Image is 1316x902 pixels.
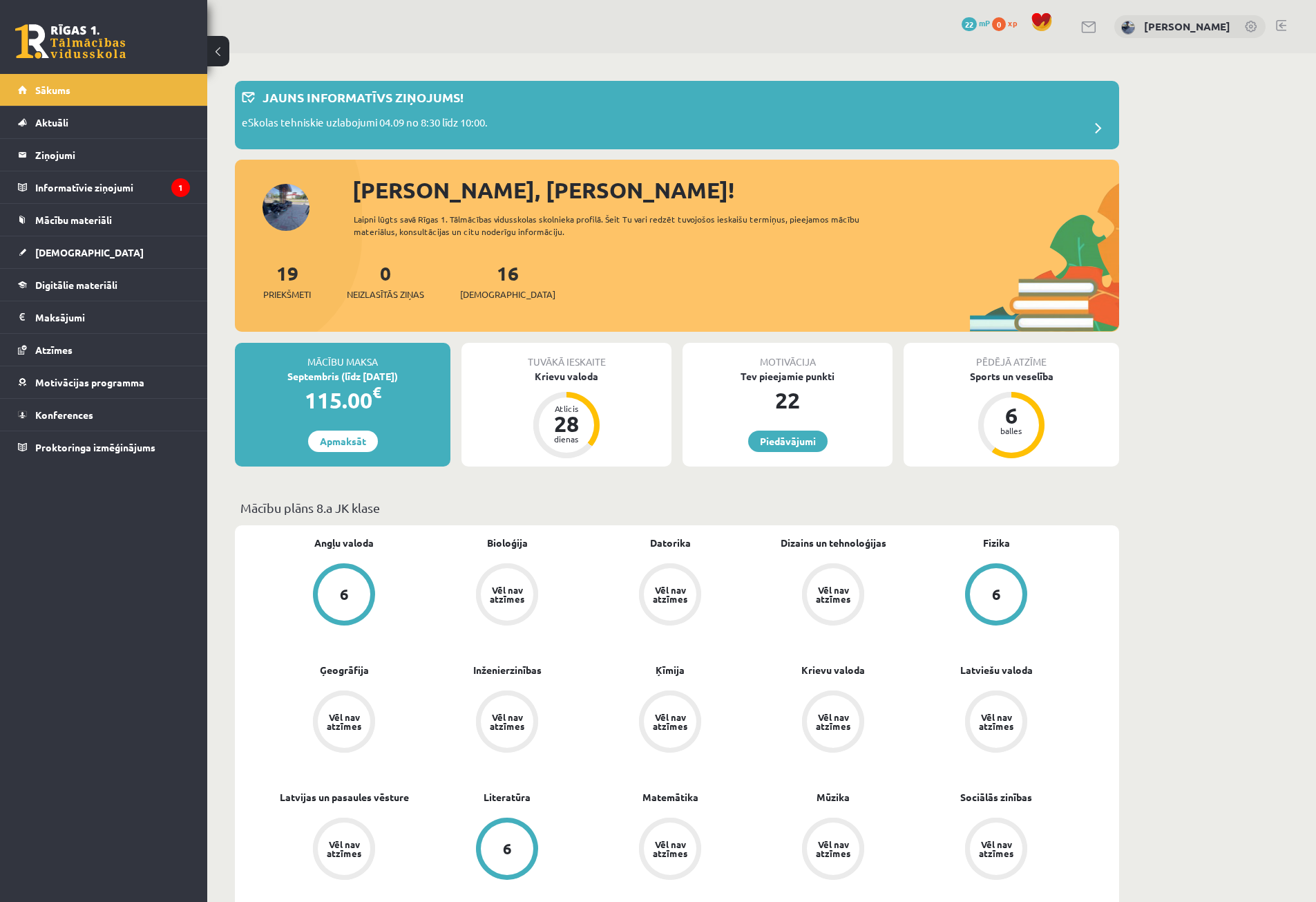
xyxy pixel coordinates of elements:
div: Tev pieejamie punkti [683,369,893,384]
a: Piedāvājumi [748,431,828,452]
span: Mācību materiāli [35,214,112,226]
div: 6 [340,587,349,602]
div: Vēl nav atzīmes [325,713,363,731]
span: Priekšmeti [263,288,311,301]
a: Vēl nav atzīmes [752,563,915,628]
div: Vēl nav atzīmes [814,840,852,858]
span: [DEMOGRAPHIC_DATA] [460,288,555,301]
span: mP [979,17,990,28]
a: Vēl nav atzīmes [752,818,915,883]
a: Vēl nav atzīmes [263,690,426,755]
span: Motivācijas programma [35,376,144,388]
p: eSkolas tehniskie uzlabojumi 04.09 no 8:30 līdz 10:00. [242,115,488,134]
span: Aktuāli [35,116,68,129]
span: Neizlasītās ziņas [347,288,424,301]
a: 0 xp [992,17,1024,28]
div: Vēl nav atzīmes [814,585,852,603]
a: Mūzika [817,790,850,805]
p: Jauns informatīvs ziņojums! [263,88,464,106]
legend: Informatīvie ziņojumi [35,171,190,203]
a: Proktoringa izmēģinājums [18,431,190,463]
a: 0Neizlasītās ziņas [347,261,424,301]
div: Vēl nav atzīmes [814,713,852,731]
div: dienas [546,435,587,443]
a: Sākums [18,74,190,106]
div: 6 [992,587,1001,602]
a: Vēl nav atzīmes [263,818,426,883]
span: Atzīmes [35,344,73,356]
a: [DEMOGRAPHIC_DATA] [18,236,190,268]
a: Vēl nav atzīmes [589,818,752,883]
a: Latvijas un pasaules vēsture [280,790,409,805]
a: Sports un veselība 6 balles [904,369,1119,460]
a: Digitālie materiāli [18,269,190,301]
a: Angļu valoda [314,536,374,550]
div: 22 [683,384,893,417]
div: Pēdējā atzīme [904,343,1119,369]
span: 0 [992,17,1006,31]
legend: Maksājumi [35,301,190,333]
a: Inženierzinības [473,663,542,677]
div: balles [991,426,1032,435]
span: [DEMOGRAPHIC_DATA] [35,246,144,259]
a: Vēl nav atzīmes [426,563,589,628]
img: Endijs Laizāns [1121,21,1135,35]
div: Vēl nav atzīmes [488,713,526,731]
a: Maksājumi [18,301,190,333]
div: Septembris (līdz [DATE]) [235,369,450,384]
a: Sociālās zinības [960,790,1032,805]
span: 22 [962,17,977,31]
div: [PERSON_NAME], [PERSON_NAME]! [352,173,1119,207]
span: xp [1008,17,1017,28]
a: Bioloģija [487,536,528,550]
div: Mācību maksa [235,343,450,369]
a: Apmaksāt [308,431,378,452]
a: Datorika [650,536,691,550]
div: Vēl nav atzīmes [651,585,689,603]
a: Krievu valoda [801,663,865,677]
span: Proktoringa izmēģinājums [35,441,155,453]
a: 6 [426,818,589,883]
div: Sports un veselība [904,369,1119,384]
a: 6 [915,563,1078,628]
span: Sākums [35,84,70,96]
a: Konferences [18,399,190,431]
a: Dizains un tehnoloģijas [781,536,886,550]
span: Konferences [35,408,93,421]
a: Vēl nav atzīmes [589,690,752,755]
a: 22 mP [962,17,990,28]
a: Fizika [983,536,1010,550]
a: Rīgas 1. Tālmācības vidusskola [15,24,126,59]
div: Vēl nav atzīmes [977,840,1015,858]
div: Vēl nav atzīmes [488,585,526,603]
a: 19Priekšmeti [263,261,311,301]
div: Vēl nav atzīmes [325,840,363,858]
span: € [372,382,381,402]
a: Ziņojumi [18,139,190,171]
a: Aktuāli [18,106,190,138]
a: Vēl nav atzīmes [915,818,1078,883]
a: Motivācijas programma [18,366,190,398]
a: Ģeogrāfija [320,663,369,677]
i: 1 [171,178,190,197]
a: [PERSON_NAME] [1144,19,1230,33]
legend: Ziņojumi [35,139,190,171]
a: Vēl nav atzīmes [752,690,915,755]
a: Krievu valoda Atlicis 28 dienas [461,369,671,460]
div: 6 [503,841,512,856]
a: Matemātika [642,790,698,805]
a: Jauns informatīvs ziņojums! eSkolas tehniskie uzlabojumi 04.09 no 8:30 līdz 10:00. [242,88,1112,142]
div: 115.00 [235,384,450,417]
p: Mācību plāns 8.a JK klase [240,498,1114,517]
div: 6 [991,404,1032,426]
a: Atzīmes [18,334,190,366]
div: 28 [546,413,587,435]
a: Vēl nav atzīmes [426,690,589,755]
span: Digitālie materiāli [35,279,117,291]
div: Vēl nav atzīmes [977,713,1015,731]
div: Vēl nav atzīmes [651,840,689,858]
div: Vēl nav atzīmes [651,713,689,731]
a: Informatīvie ziņojumi1 [18,171,190,203]
a: 6 [263,563,426,628]
a: Vēl nav atzīmes [589,563,752,628]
